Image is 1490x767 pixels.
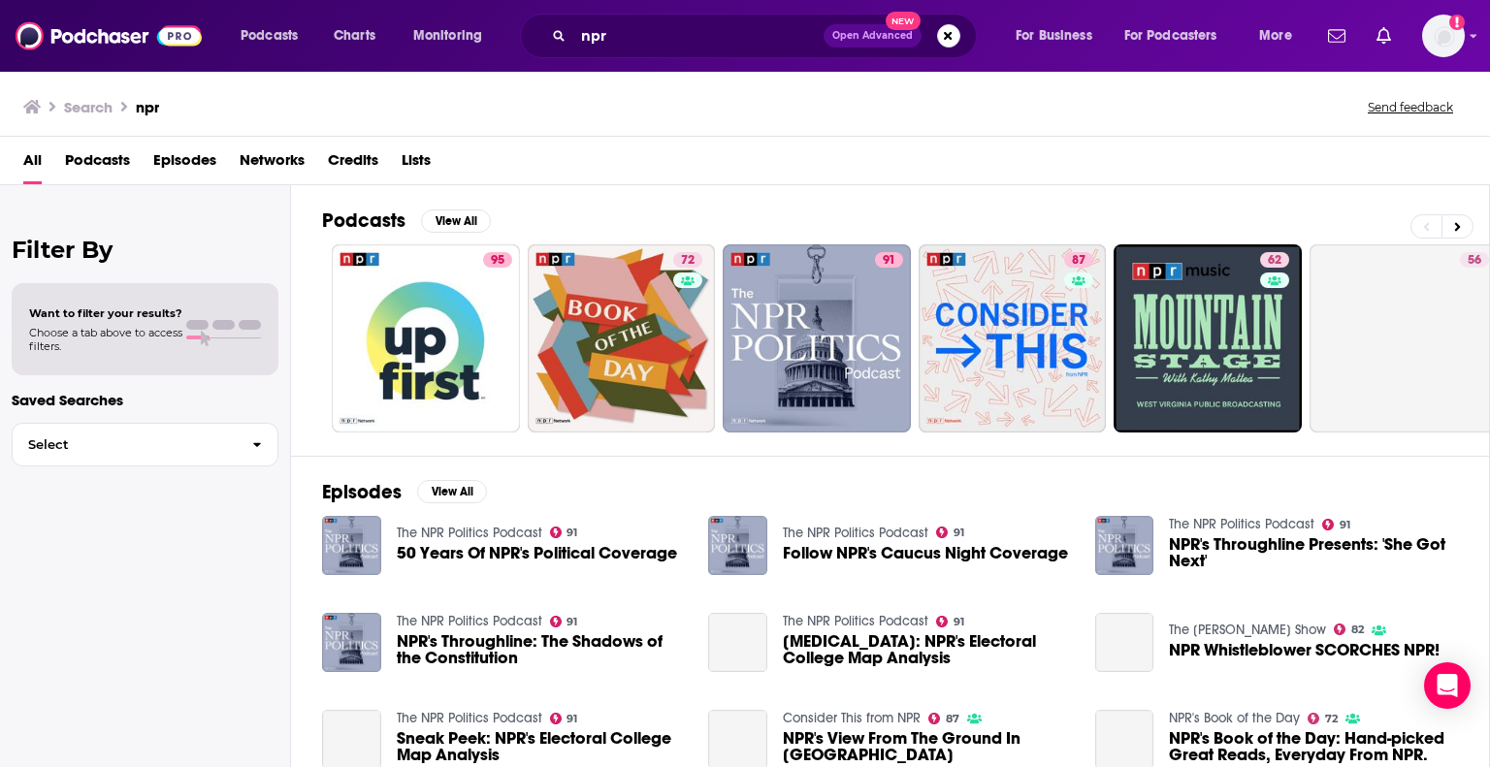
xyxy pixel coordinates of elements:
[573,20,824,51] input: Search podcasts, credits, & more...
[400,20,507,51] button: open menu
[954,618,964,626] span: 91
[875,252,903,268] a: 91
[1362,99,1459,115] button: Send feedback
[1169,730,1458,763] span: NPR's Book of the Day: Hand-picked Great Reads, Everyday From NPR.
[328,144,378,184] span: Credits
[29,326,182,353] span: Choose a tab above to access filters.
[1308,713,1338,724] a: 72
[1422,15,1465,57] button: Show profile menu
[954,528,964,537] span: 91
[723,244,911,432] a: 91
[12,391,278,409] p: Saved Searches
[550,713,578,724] a: 91
[322,613,381,672] img: NPR's Throughline: The Shadows of the Constitution
[783,613,928,629] a: The NPR Politics Podcast
[1320,19,1353,52] a: Show notifications dropdown
[483,252,512,268] a: 95
[673,252,702,268] a: 72
[413,22,482,49] span: Monitoring
[397,730,686,763] a: Sneak Peek: NPR's Electoral College Map Analysis
[1095,516,1154,575] img: NPR's Throughline Presents: 'She Got Next'
[13,438,237,451] span: Select
[936,616,964,627] a: 91
[824,24,922,48] button: Open AdvancedNew
[64,98,113,116] h3: Search
[528,244,716,432] a: 72
[567,715,577,723] span: 91
[1169,642,1440,658] a: NPR Whistleblower SCORCHES NPR!
[1268,251,1281,271] span: 62
[1351,625,1364,634] span: 82
[421,209,491,233] button: View All
[1072,251,1085,271] span: 87
[1322,519,1350,530] a: 91
[783,730,1072,763] span: NPR's View From The Ground In [GEOGRAPHIC_DATA]
[550,616,578,627] a: 91
[241,22,298,49] span: Podcasts
[708,613,767,672] a: Encore: NPR's Electoral College Map Analysis
[322,208,405,233] h2: Podcasts
[1460,252,1489,268] a: 56
[832,31,913,41] span: Open Advanced
[321,20,387,51] a: Charts
[1169,622,1326,638] a: The Jimmy Dore Show
[334,22,375,49] span: Charts
[12,236,278,264] h2: Filter By
[1095,613,1154,672] a: NPR Whistleblower SCORCHES NPR!
[1169,516,1314,532] a: The NPR Politics Podcast
[65,144,130,184] span: Podcasts
[1424,662,1471,709] div: Open Intercom Messenger
[1246,20,1316,51] button: open menu
[1112,20,1246,51] button: open menu
[883,251,895,271] span: 91
[402,144,431,184] span: Lists
[708,516,767,575] img: Follow NPR's Caucus Night Coverage
[227,20,323,51] button: open menu
[1002,20,1117,51] button: open menu
[1016,22,1092,49] span: For Business
[681,251,695,271] span: 72
[136,98,159,116] h3: npr
[783,633,1072,666] span: [MEDICAL_DATA]: NPR's Electoral College Map Analysis
[240,144,305,184] span: Networks
[397,710,542,726] a: The NPR Politics Podcast
[1114,244,1302,432] a: 62
[1422,15,1465,57] img: User Profile
[322,480,487,504] a: EpisodesView All
[417,480,487,503] button: View All
[1259,22,1292,49] span: More
[23,144,42,184] span: All
[1340,521,1350,529] span: 91
[567,618,577,626] span: 91
[397,633,686,666] a: NPR's Throughline: The Shadows of the Constitution
[886,12,921,30] span: New
[1325,715,1338,723] span: 72
[1169,710,1300,726] a: NPR's Book of the Day
[322,480,402,504] h2: Episodes
[1169,536,1458,569] a: NPR's Throughline Presents: 'She Got Next'
[946,715,959,723] span: 87
[29,306,182,320] span: Want to filter your results?
[1369,19,1399,52] a: Show notifications dropdown
[322,516,381,575] img: 50 Years Of NPR's Political Coverage
[1449,15,1465,30] svg: Add a profile image
[538,14,995,58] div: Search podcasts, credits, & more...
[1124,22,1217,49] span: For Podcasters
[1422,15,1465,57] span: Logged in as mfurr
[1334,623,1364,635] a: 82
[783,730,1072,763] a: NPR's View From The Ground In Iran
[783,545,1068,561] a: Follow NPR's Caucus Night Coverage
[153,144,216,184] span: Episodes
[322,208,491,233] a: PodcastsView All
[16,17,202,54] img: Podchaser - Follow, Share and Rate Podcasts
[491,251,504,271] span: 95
[783,633,1072,666] a: Encore: NPR's Electoral College Map Analysis
[783,710,921,726] a: Consider This from NPR
[936,527,964,538] a: 91
[397,613,542,629] a: The NPR Politics Podcast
